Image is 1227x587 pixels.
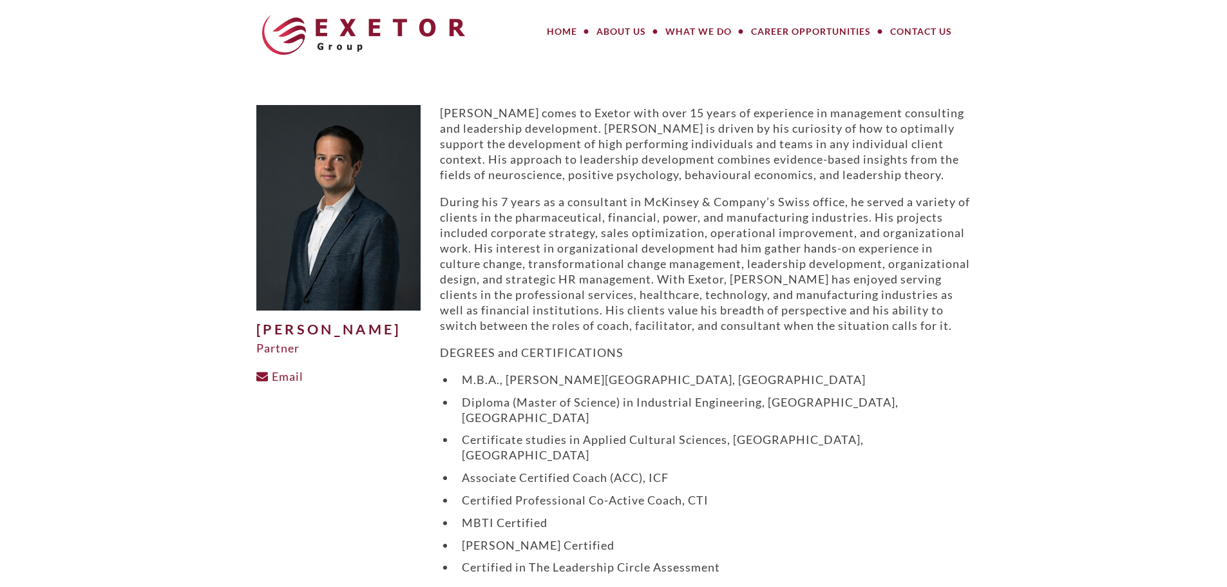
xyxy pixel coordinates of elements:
a: About Us [587,19,656,44]
li: [PERSON_NAME] Certified [455,537,971,553]
a: Career Opportunities [741,19,880,44]
a: Home [537,19,587,44]
h1: [PERSON_NAME] [256,322,421,338]
div: Partner [256,340,421,356]
img: Philipp-Ebert_edited-1-500x625.jpg [256,105,421,311]
p: During his 7 years as a consultant in McKinsey & Company’s Swiss office, he served a variety of c... [440,194,971,333]
a: Contact Us [880,19,962,44]
li: Certified in The Leadership Circle Assessment [455,559,971,575]
p: [PERSON_NAME] comes to Exetor with over 15 years of experience in management consulting and leade... [440,105,971,182]
img: The Exetor Group [262,15,465,55]
li: M.B.A., [PERSON_NAME][GEOGRAPHIC_DATA], [GEOGRAPHIC_DATA] [455,372,971,387]
li: MBTI Certified [455,515,971,530]
li: Certified Professional Co-Active Coach, CTI [455,492,971,508]
li: Diploma (Master of Science) in Industrial Engineering, [GEOGRAPHIC_DATA], [GEOGRAPHIC_DATA] [455,394,971,425]
li: Associate Certified Coach (ACC), ICF [455,470,971,485]
li: Certificate studies in Applied Cultural Sciences, [GEOGRAPHIC_DATA], [GEOGRAPHIC_DATA] [455,432,971,463]
a: What We Do [656,19,741,44]
p: DEGREES and CERTIFICATIONS [440,345,971,360]
a: Email [256,369,303,383]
